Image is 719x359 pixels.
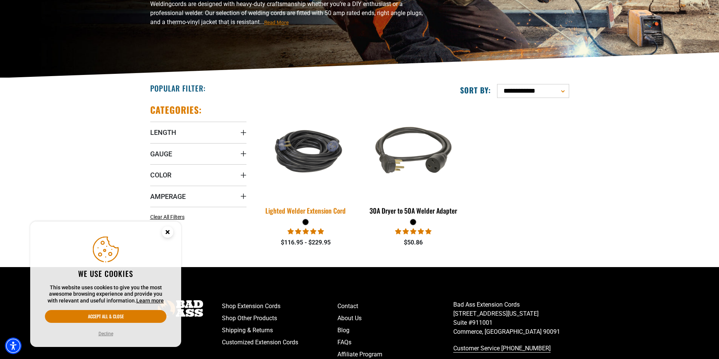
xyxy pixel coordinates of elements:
summary: Gauge [150,143,246,164]
a: About Us [337,312,453,324]
summary: Color [150,164,246,185]
summary: Length [150,122,246,143]
span: Length [150,128,176,137]
span: 5.00 stars [395,228,431,235]
a: Contact [337,300,453,312]
span: Read More [264,20,289,25]
button: Accept all & close [45,310,166,323]
span: cords are designed with heavy-duty craftsmanship whether you’re a DIY enthusiast or a professiona... [150,0,423,26]
div: $50.86 [365,238,461,247]
label: Sort by: [460,85,491,95]
img: black [253,119,359,183]
div: 30A Dryer to 50A Welder Adapter [365,207,461,214]
aside: Cookie Consent [30,222,181,347]
span: Amperage [150,192,186,201]
div: $116.95 - $229.95 [258,238,354,247]
a: Shop Other Products [222,312,338,324]
a: Customized Extension Cords [222,336,338,348]
div: Accessibility Menu [5,338,22,354]
a: FAQs [337,336,453,348]
h2: Popular Filter: [150,83,206,93]
h2: We use cookies [45,269,166,278]
a: Shop Extension Cords [222,300,338,312]
a: Blog [337,324,453,336]
a: Clear All Filters [150,213,188,221]
a: call 833-674-1699 [453,342,569,354]
a: This website uses cookies to give you the most awesome browsing experience and provide you with r... [136,298,164,304]
summary: Amperage [150,186,246,207]
a: black Lighted Welder Extension Cord [258,104,354,218]
span: Gauge [150,150,172,158]
a: Shipping & Returns [222,324,338,336]
span: Clear All Filters [150,214,185,220]
p: Bad Ass Extension Cords [STREET_ADDRESS][US_STATE] Suite #911001 Commerce, [GEOGRAPHIC_DATA] 90091 [453,300,569,336]
a: black 30A Dryer to 50A Welder Adapter [365,104,461,218]
span: Color [150,171,171,179]
button: Decline [96,330,115,338]
h2: Categories: [150,104,202,116]
div: Lighted Welder Extension Cord [258,207,354,214]
span: 5.00 stars [288,228,324,235]
p: This website uses cookies to give you the most awesome browsing experience and provide you with r... [45,284,166,304]
img: black [366,108,461,194]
